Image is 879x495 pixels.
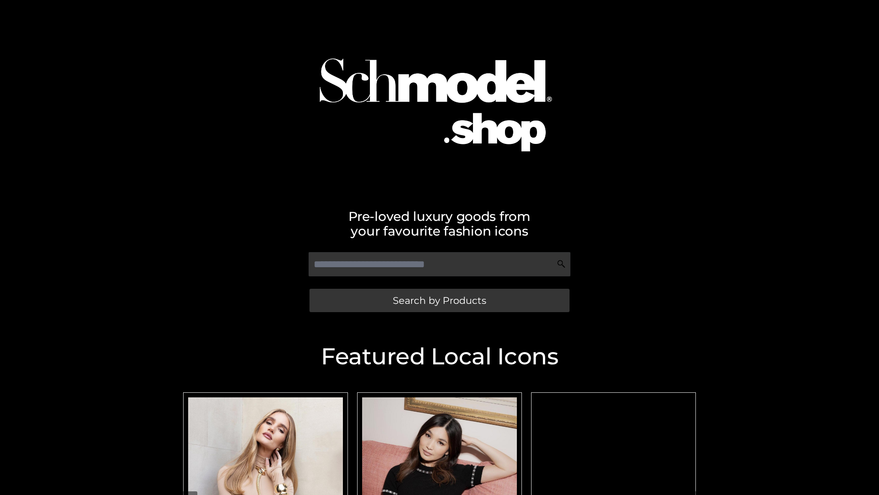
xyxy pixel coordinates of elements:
[309,289,570,312] a: Search by Products
[393,296,486,305] span: Search by Products
[557,259,566,269] img: Search Icon
[179,345,700,368] h2: Featured Local Icons​
[179,209,700,238] h2: Pre-loved luxury goods from your favourite fashion icons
